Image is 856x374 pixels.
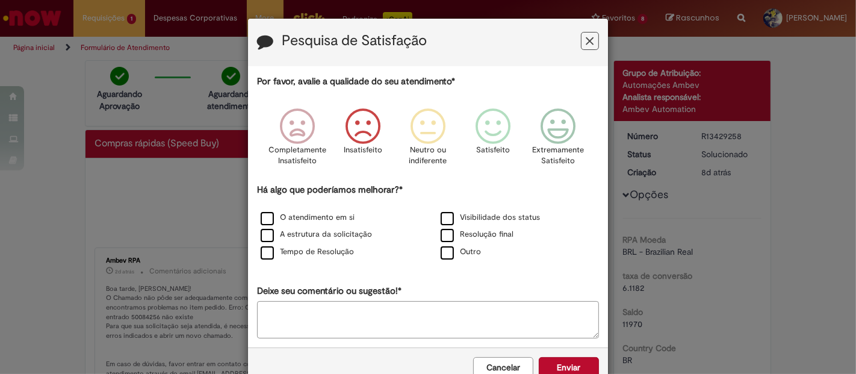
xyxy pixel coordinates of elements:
[527,99,589,182] div: Extremamente Satisfeito
[462,99,524,182] div: Satisfeito
[532,145,584,167] p: Extremamente Satisfeito
[332,99,394,182] div: Insatisfeito
[344,145,382,156] p: Insatisfeito
[261,246,354,258] label: Tempo de Resolução
[269,145,327,167] p: Completamente Insatisfeito
[257,285,402,298] label: Deixe seu comentário ou sugestão!*
[267,99,328,182] div: Completamente Insatisfeito
[397,99,459,182] div: Neutro ou indiferente
[261,212,355,223] label: O atendimento em si
[261,229,372,240] label: A estrutura da solicitação
[441,212,540,223] label: Visibilidade dos status
[257,184,599,261] div: Há algo que poderíamos melhorar?*
[441,229,513,240] label: Resolução final
[282,33,427,49] label: Pesquisa de Satisfação
[441,246,481,258] label: Outro
[257,75,455,88] label: Por favor, avalie a qualidade do seu atendimento*
[406,145,450,167] p: Neutro ou indiferente
[476,145,510,156] p: Satisfeito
